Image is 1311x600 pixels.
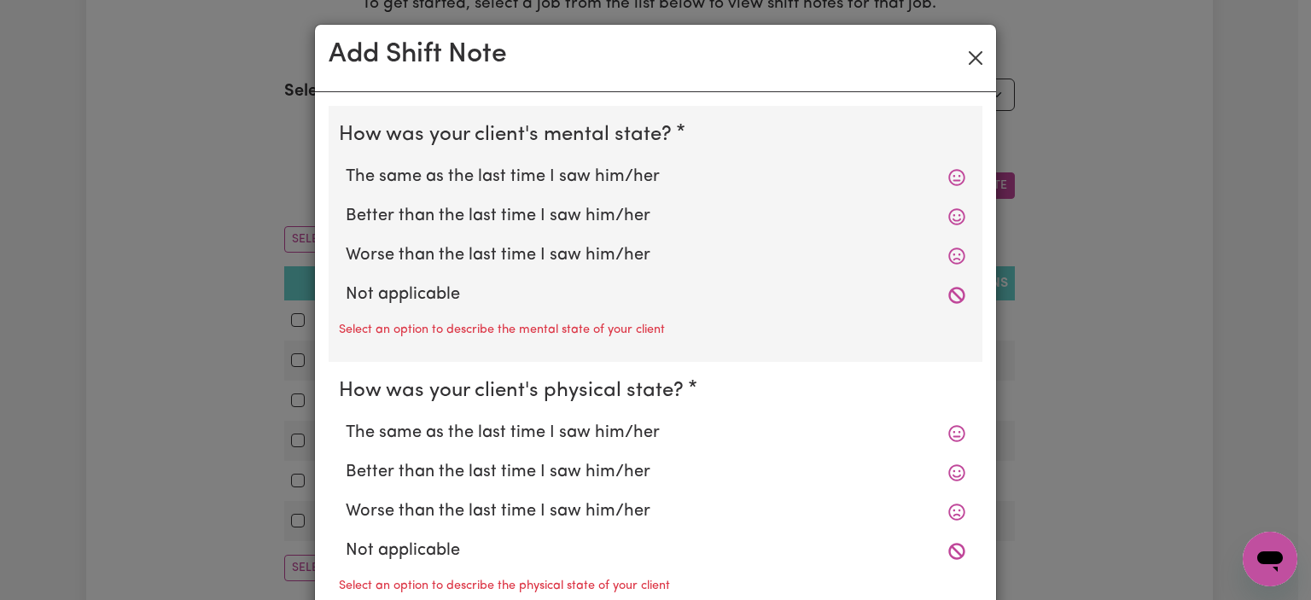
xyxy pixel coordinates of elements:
[346,164,965,189] label: The same as the last time I saw him/her
[339,321,665,340] p: Select an option to describe the mental state of your client
[346,459,965,485] label: Better than the last time I saw him/her
[339,119,679,150] legend: How was your client's mental state?
[346,242,965,268] label: Worse than the last time I saw him/her
[346,498,965,524] label: Worse than the last time I saw him/her
[346,420,965,446] label: The same as the last time I saw him/her
[339,376,690,406] legend: How was your client's physical state?
[339,577,670,596] p: Select an option to describe the physical state of your client
[962,44,989,72] button: Close
[346,203,965,229] label: Better than the last time I saw him/her
[346,282,965,307] label: Not applicable
[329,38,507,71] h2: Add Shift Note
[1243,532,1297,586] iframe: Button to launch messaging window
[346,538,965,563] label: Not applicable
